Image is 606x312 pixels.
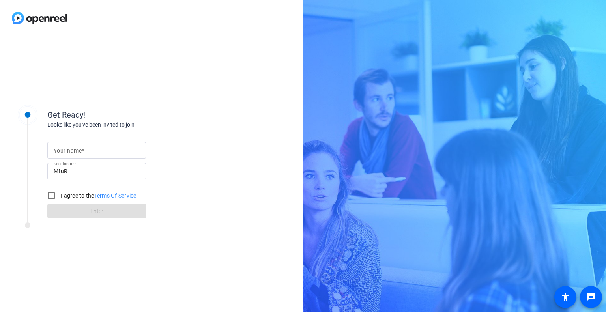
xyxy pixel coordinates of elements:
a: Terms Of Service [94,192,137,199]
label: I agree to the [59,192,137,200]
div: Looks like you've been invited to join [47,121,205,129]
mat-icon: accessibility [561,292,570,302]
mat-icon: message [586,292,596,302]
mat-label: Session ID [54,161,74,166]
mat-label: Your name [54,148,82,154]
div: Get Ready! [47,109,205,121]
